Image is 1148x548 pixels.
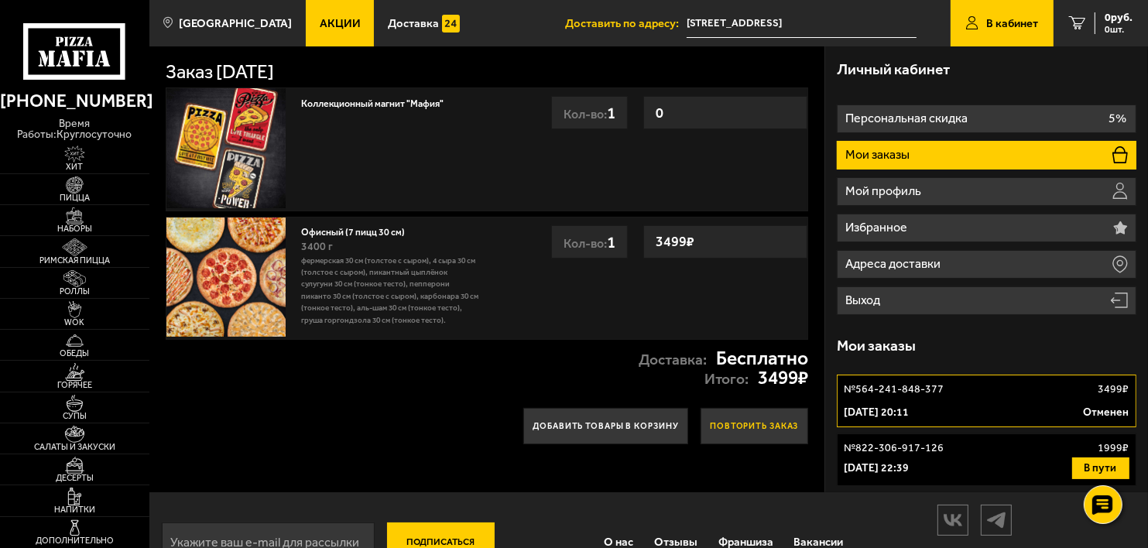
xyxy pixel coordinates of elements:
[320,18,361,29] span: Акции
[837,62,950,77] h3: Личный кабинет
[844,405,909,420] p: [DATE] 20:11
[844,382,944,397] p: № 564-241-848-377
[837,338,916,353] h3: Мои заказы
[388,18,439,29] span: Доставка
[179,18,292,29] span: [GEOGRAPHIC_DATA]
[301,255,479,327] p: Фермерская 30 см (толстое с сыром), 4 сыра 30 см (толстое с сыром), Пикантный цыплёнок сулугуни 3...
[301,94,455,109] a: Коллекционный магнит "Мафия"
[166,63,274,82] h1: Заказ [DATE]
[845,294,883,307] p: Выход
[652,98,667,128] strong: 0
[716,349,808,368] strong: Бесплатно
[938,506,968,533] img: vk
[687,9,917,38] input: Ваш адрес доставки
[701,408,809,444] button: Повторить заказ
[1105,25,1133,34] span: 0 шт.
[639,352,707,367] p: Доставка:
[845,221,910,234] p: Избранное
[845,112,971,125] p: Персональная скидка
[844,461,909,476] p: [DATE] 22:39
[565,18,687,29] span: Доставить по адресу:
[607,232,615,252] span: 1
[607,103,615,122] span: 1
[1098,440,1129,456] p: 1999 ₽
[845,185,924,197] p: Мой профиль
[1084,405,1129,420] p: Отменен
[551,96,628,129] div: Кол-во:
[837,433,1136,486] a: №822-306-917-1261999₽[DATE] 22:39В пути
[442,15,460,33] img: 15daf4d41897b9f0e9f617042186c801.svg
[551,225,628,259] div: Кол-во:
[986,18,1038,29] span: В кабинет
[523,408,688,444] button: Добавить товары в корзину
[982,506,1011,533] img: tg
[845,258,944,270] p: Адреса доставки
[1105,12,1133,23] span: 0 руб.
[301,222,416,238] a: Офисный (7 пицц 30 см)
[845,149,913,161] p: Мои заказы
[758,368,808,388] strong: 3499 ₽
[1072,457,1129,479] button: В пути
[837,375,1136,427] a: №564-241-848-3773499₽[DATE] 20:11Отменен
[301,240,333,253] span: 3400 г
[1109,112,1127,125] p: 5%
[704,372,749,386] p: Итого:
[652,227,698,256] strong: 3499 ₽
[1098,382,1129,397] p: 3499 ₽
[844,440,944,456] p: № 822-306-917-126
